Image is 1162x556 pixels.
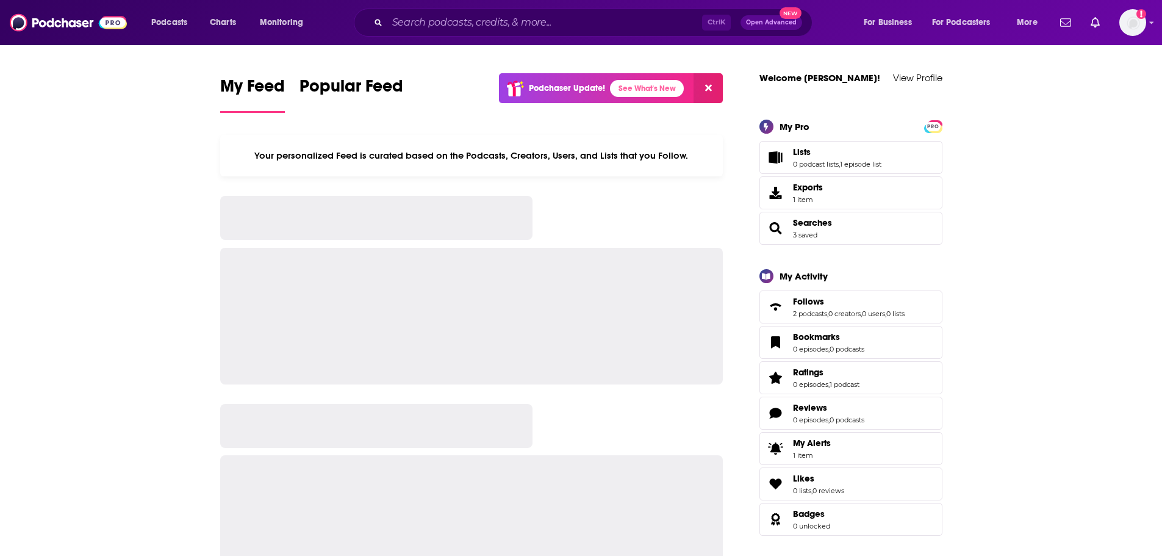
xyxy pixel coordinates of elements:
[610,80,684,97] a: See What's New
[759,291,942,323] span: Follows
[764,511,788,528] a: Badges
[299,76,403,113] a: Popular Feed
[759,397,942,430] span: Reviews
[764,475,788,493] a: Likes
[210,14,236,31] span: Charts
[793,309,827,318] a: 2 podcasts
[746,20,797,26] span: Open Advanced
[893,72,942,84] a: View Profile
[828,380,830,389] span: ,
[793,367,859,378] a: Ratings
[932,14,991,31] span: For Podcasters
[151,14,187,31] span: Podcasts
[793,331,840,342] span: Bookmarks
[1055,12,1076,33] a: Show notifications dropdown
[793,331,864,342] a: Bookmarks
[220,76,285,104] span: My Feed
[926,122,941,131] span: PRO
[1008,13,1053,32] button: open menu
[764,440,788,457] span: My Alerts
[793,345,828,353] a: 0 episodes
[830,345,864,353] a: 0 podcasts
[1119,9,1146,36] button: Show profile menu
[759,176,942,209] a: Exports
[926,121,941,130] a: PRO
[793,508,830,519] a: Badges
[811,486,812,495] span: ,
[764,149,788,166] a: Lists
[764,184,788,201] span: Exports
[1136,9,1146,19] svg: Add a profile image
[862,309,885,318] a: 0 users
[793,508,825,519] span: Badges
[387,13,702,32] input: Search podcasts, credits, & more...
[793,195,823,204] span: 1 item
[924,13,1008,32] button: open menu
[793,438,831,449] span: My Alerts
[764,405,788,422] a: Reviews
[220,135,723,176] div: Your personalized Feed is curated based on the Podcasts, Creators, Users, and Lists that you Follow.
[1086,12,1105,33] a: Show notifications dropdown
[365,9,824,37] div: Search podcasts, credits, & more...
[759,361,942,394] span: Ratings
[793,296,824,307] span: Follows
[1017,14,1038,31] span: More
[793,402,827,413] span: Reviews
[861,309,862,318] span: ,
[793,182,823,193] span: Exports
[793,402,864,413] a: Reviews
[885,309,886,318] span: ,
[780,270,828,282] div: My Activity
[793,160,839,168] a: 0 podcast lists
[1119,9,1146,36] img: User Profile
[828,345,830,353] span: ,
[864,14,912,31] span: For Business
[793,296,905,307] a: Follows
[260,14,303,31] span: Monitoring
[793,380,828,389] a: 0 episodes
[830,380,859,389] a: 1 podcast
[793,522,830,530] a: 0 unlocked
[793,146,811,157] span: Lists
[10,11,127,34] img: Podchaser - Follow, Share and Rate Podcasts
[793,416,828,424] a: 0 episodes
[793,451,831,460] span: 1 item
[299,76,403,104] span: Popular Feed
[759,326,942,359] span: Bookmarks
[793,486,811,495] a: 0 lists
[793,231,817,239] a: 3 saved
[202,13,243,32] a: Charts
[827,309,828,318] span: ,
[828,416,830,424] span: ,
[812,486,844,495] a: 0 reviews
[741,15,802,30] button: Open AdvancedNew
[839,160,840,168] span: ,
[793,473,844,484] a: Likes
[251,13,319,32] button: open menu
[702,15,731,31] span: Ctrl K
[793,146,881,157] a: Lists
[764,220,788,237] a: Searches
[828,309,861,318] a: 0 creators
[764,334,788,351] a: Bookmarks
[1119,9,1146,36] span: Logged in as Ashley_Beenen
[793,217,832,228] a: Searches
[143,13,203,32] button: open menu
[759,432,942,465] a: My Alerts
[780,121,809,132] div: My Pro
[793,473,814,484] span: Likes
[759,141,942,174] span: Lists
[220,76,285,113] a: My Feed
[759,72,880,84] a: Welcome [PERSON_NAME]!
[764,369,788,386] a: Ratings
[886,309,905,318] a: 0 lists
[759,468,942,500] span: Likes
[764,298,788,316] a: Follows
[855,13,927,32] button: open menu
[830,416,864,424] a: 0 podcasts
[759,212,942,245] span: Searches
[793,367,823,378] span: Ratings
